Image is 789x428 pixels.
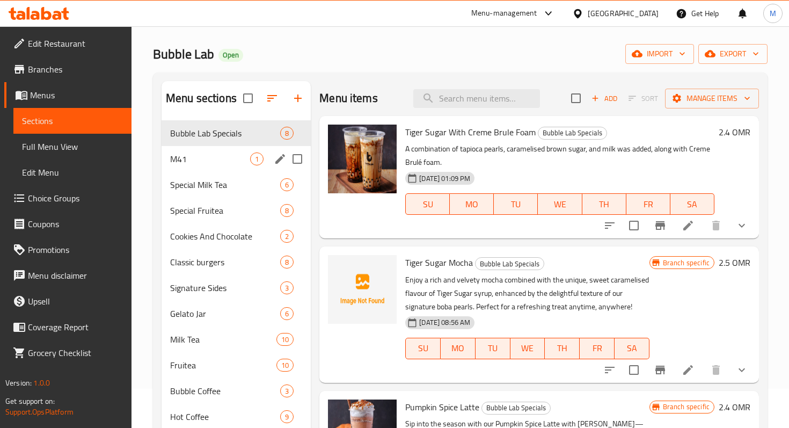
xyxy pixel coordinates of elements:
a: Edit Restaurant [4,31,131,56]
span: 10 [277,360,293,371]
div: Bubble Coffee3 [162,378,311,404]
span: Select to update [623,359,645,381]
span: SU [410,340,436,356]
span: Sections [22,114,123,127]
span: Pumpkin Spice Latte [405,399,479,415]
div: Bubble Lab Specials8 [162,120,311,146]
span: Open [218,50,243,60]
div: items [280,281,294,294]
button: WE [510,338,545,359]
div: items [276,359,294,372]
img: Tiger Sugar With Creme Brule Foam [328,125,397,193]
span: 3 [281,283,293,293]
p: Enjoy a rich and velvety mocha combined with the unique, sweet caramelised flavour of Tiger Sugar... [405,273,649,314]
div: Special Milk Tea6 [162,172,311,198]
button: Add section [285,85,311,111]
button: edit [272,151,288,167]
h6: 2.4 OMR [719,400,750,415]
button: MO [441,338,476,359]
a: Choice Groups [4,185,131,211]
a: Branches [4,56,131,82]
span: Gelato Jar [170,307,280,320]
span: 10 [277,335,293,345]
span: FR [584,340,610,356]
span: SA [619,340,645,356]
div: items [280,204,294,217]
span: SU [410,197,445,212]
a: Grocery Checklist [4,340,131,366]
span: Promotions [28,243,123,256]
div: items [280,230,294,243]
button: TH [545,338,580,359]
button: sort-choices [597,357,623,383]
button: Branch-specific-item [647,357,673,383]
div: Signature Sides [170,281,280,294]
span: Branch specific [659,258,714,268]
button: Branch-specific-item [647,213,673,238]
h6: 2.5 OMR [719,255,750,270]
span: 1 [251,154,263,164]
a: Coupons [4,211,131,237]
span: Coverage Report [28,321,123,333]
span: TH [587,197,622,212]
span: Full Menu View [22,140,123,153]
span: Version: [5,376,32,390]
a: Edit menu item [682,364,695,376]
button: TU [476,338,510,359]
div: Special Fruitea [170,204,280,217]
span: Bubble Coffee [170,385,280,397]
button: MO [450,193,494,215]
a: Coverage Report [4,314,131,340]
span: Select all sections [237,87,259,110]
span: TH [549,340,575,356]
button: delete [703,213,729,238]
input: search [413,89,540,108]
div: Cookies And Chocolate2 [162,223,311,249]
a: Full Menu View [13,134,131,159]
span: Bubble Lab Specials [170,127,280,140]
button: export [698,44,768,64]
a: Menus [4,82,131,108]
span: Get support on: [5,394,55,408]
button: show more [729,213,755,238]
div: items [280,178,294,191]
button: WE [538,193,582,215]
span: 9 [281,412,293,422]
span: Menu disclaimer [28,269,123,282]
div: M411edit [162,146,311,172]
span: Sort sections [259,85,285,111]
span: Tiger Sugar With Creme Brule Foam [405,124,536,140]
div: items [280,410,294,423]
svg: Show Choices [735,219,748,232]
span: MO [445,340,471,356]
div: Signature Sides3 [162,275,311,301]
span: 8 [281,257,293,267]
span: 2 [281,231,293,242]
span: SA [675,197,710,212]
div: Milk Tea [170,333,276,346]
span: Classic burgers [170,256,280,269]
div: Hot Coffee [170,410,280,423]
div: Gelato Jar6 [162,301,311,327]
button: SA [670,193,714,215]
button: TH [582,193,626,215]
a: Edit menu item [682,219,695,232]
span: Bubble Lab Specials [482,402,550,414]
span: Manage items [674,92,750,105]
div: items [276,333,294,346]
div: items [280,256,294,269]
div: Classic burgers8 [162,249,311,275]
span: TU [480,340,506,356]
div: Bubble Lab Specials [481,402,551,415]
div: Fruitea10 [162,352,311,378]
span: [DATE] 08:56 AM [415,317,474,328]
button: FR [580,338,615,359]
span: Cookies And Chocolate [170,230,280,243]
a: Sections [13,108,131,134]
span: M41 [170,153,250,165]
span: Coupons [28,217,123,230]
a: Edit Menu [13,159,131,185]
